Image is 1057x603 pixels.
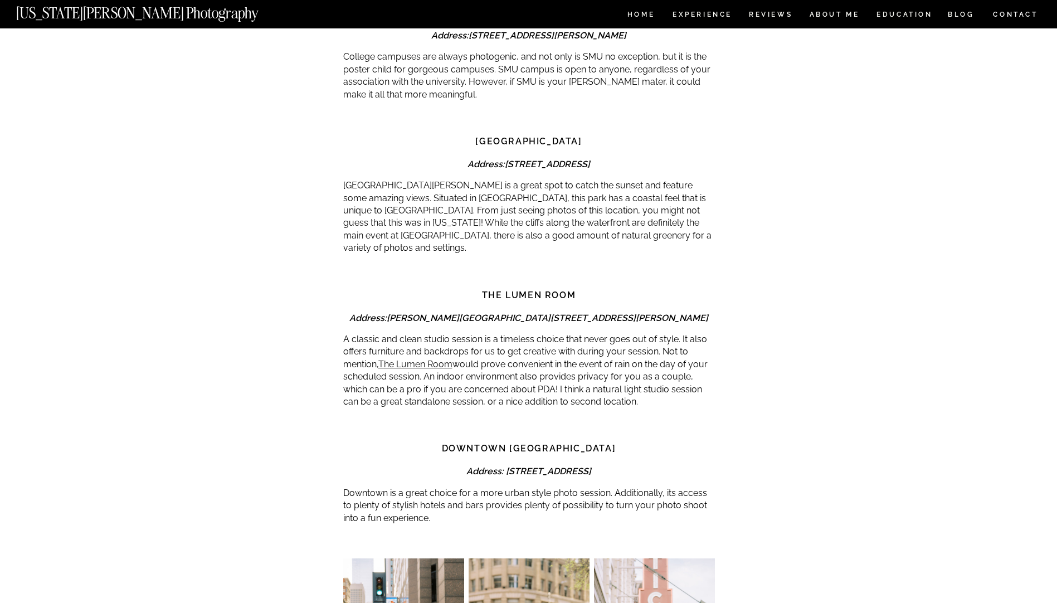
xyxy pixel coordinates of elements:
a: CONTACT [992,8,1039,21]
a: HOME [625,11,657,21]
strong: Downtown [GEOGRAPHIC_DATA] [442,443,616,454]
a: BLOG [948,11,975,21]
p: College campuses are always photogenic, and not only is SMU no exception, but it is the poster ch... [343,51,715,101]
strong: The Lumen Room [482,290,576,300]
a: ABOUT ME [809,11,860,21]
a: REVIEWS [749,11,791,21]
strong: [GEOGRAPHIC_DATA] [475,7,582,18]
strong: [GEOGRAPHIC_DATA] [475,136,582,147]
a: Experience [673,11,731,21]
p: [GEOGRAPHIC_DATA][PERSON_NAME] is a great spot to catch the sunset and feature some amazing views... [343,179,715,254]
em: Address: [467,159,590,169]
em: Address: [349,313,708,323]
em: Address: [431,30,626,41]
p: Downtown is a great choice for a more urban style photo session. Additionally, its access to plen... [343,487,715,524]
p: A classic and clean studio session is a timeless choice that never goes out of style. It also off... [343,333,715,408]
strong: [STREET_ADDRESS] [505,159,590,169]
a: EDUCATION [875,11,934,21]
a: [US_STATE][PERSON_NAME] Photography [16,6,296,15]
strong: [STREET_ADDRESS][PERSON_NAME] [469,30,626,41]
strong: [PERSON_NAME][GEOGRAPHIC_DATA][STREET_ADDRESS][PERSON_NAME] [387,313,708,323]
a: The Lumen Room [378,359,452,369]
em: Address: [STREET_ADDRESS] [466,466,591,476]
